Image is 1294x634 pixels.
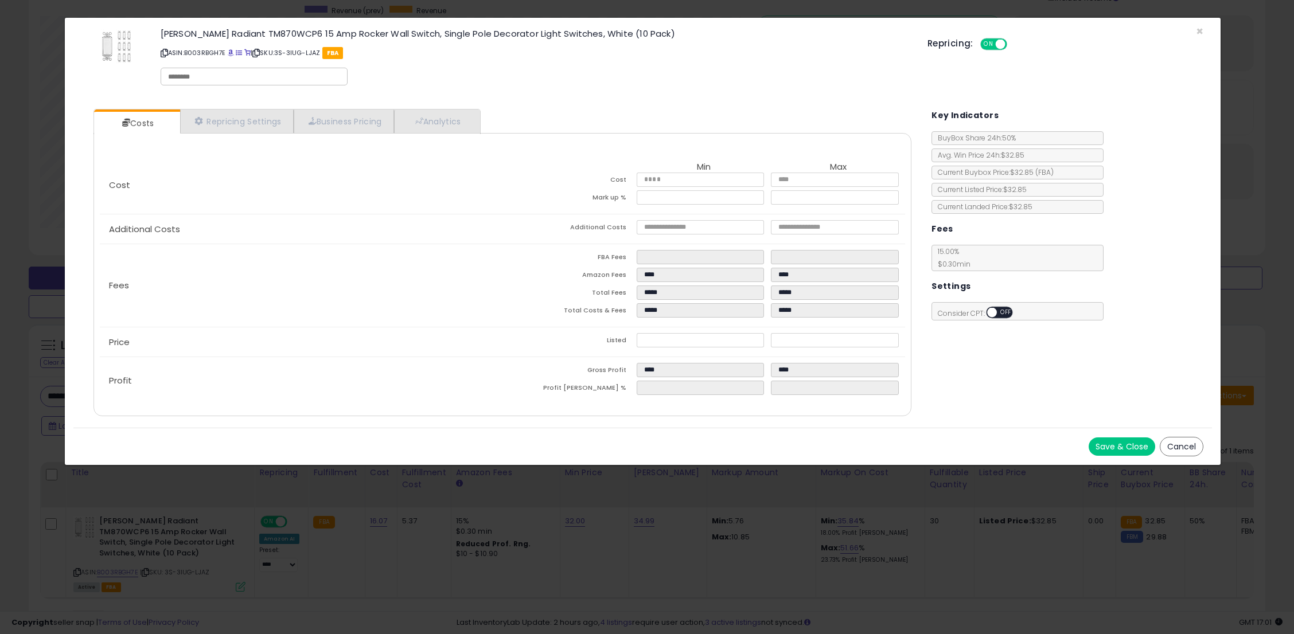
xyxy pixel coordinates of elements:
[997,308,1015,318] span: OFF
[161,29,910,38] h3: [PERSON_NAME] Radiant TM870WCP6 15 Amp Rocker Wall Switch, Single Pole Decorator Light Switches, ...
[100,376,502,385] p: Profit
[100,281,502,290] p: Fees
[927,39,973,48] h5: Repricing:
[932,150,1024,160] span: Avg. Win Price 24h: $32.85
[100,181,502,190] p: Cost
[502,363,637,381] td: Gross Profit
[502,250,637,268] td: FBA Fees
[932,259,970,269] span: $0.30 min
[981,40,996,49] span: ON
[244,48,251,57] a: Your listing only
[1196,23,1203,40] span: ×
[502,333,637,351] td: Listed
[932,308,1028,318] span: Consider CPT:
[161,44,910,62] p: ASIN: B003RBGH7E | SKU: 3S-3IUG-LJAZ
[100,29,134,64] img: 41xJWNhTDeL._SL60_.jpg
[1035,167,1054,177] span: ( FBA )
[1160,437,1203,456] button: Cancel
[502,173,637,190] td: Cost
[100,338,502,347] p: Price
[502,220,637,238] td: Additional Costs
[931,108,999,123] h5: Key Indicators
[932,202,1032,212] span: Current Landed Price: $32.85
[931,279,970,293] h5: Settings
[1005,40,1023,49] span: OFF
[1010,167,1054,177] span: $32.85
[931,222,953,236] h5: Fees
[932,167,1054,177] span: Current Buybox Price:
[180,109,294,133] a: Repricing Settings
[322,47,344,59] span: FBA
[932,246,970,269] span: 15.00 %
[502,381,637,398] td: Profit [PERSON_NAME] %
[637,162,771,173] th: Min
[771,162,905,173] th: Max
[932,133,1016,143] span: BuyBox Share 24h: 50%
[228,48,234,57] a: BuyBox page
[932,185,1027,194] span: Current Listed Price: $32.85
[294,109,394,133] a: Business Pricing
[94,112,179,135] a: Costs
[502,268,637,285] td: Amazon Fees
[502,303,637,321] td: Total Costs & Fees
[394,109,479,133] a: Analytics
[1089,437,1155,456] button: Save & Close
[502,285,637,303] td: Total Fees
[100,225,502,234] p: Additional Costs
[502,190,637,208] td: Mark up %
[236,48,242,57] a: All offer listings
